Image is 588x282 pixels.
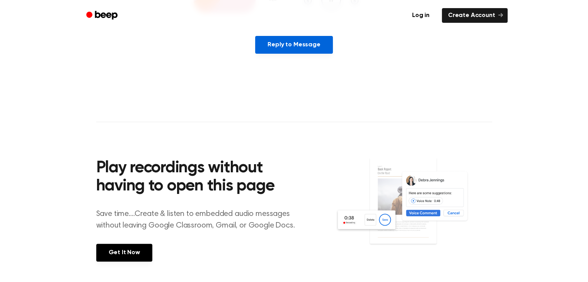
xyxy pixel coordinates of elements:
[96,208,305,231] p: Save time....Create & listen to embedded audio messages without leaving Google Classroom, Gmail, ...
[96,244,152,262] a: Get It Now
[442,8,508,23] a: Create Account
[96,159,305,196] h2: Play recordings without having to open this page
[81,8,124,23] a: Beep
[404,7,437,24] a: Log in
[335,157,492,261] img: Voice Comments on Docs and Recording Widget
[255,36,332,54] a: Reply to Message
